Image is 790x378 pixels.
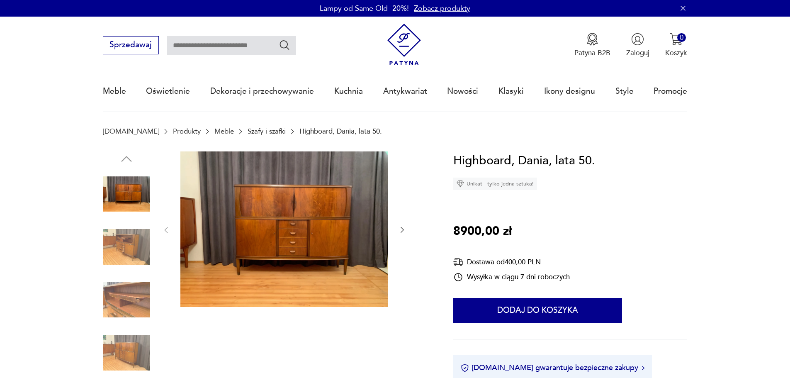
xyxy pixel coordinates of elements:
[414,3,470,14] a: Zobacz produkty
[453,257,463,267] img: Ikona dostawy
[670,33,683,46] img: Ikona koszyka
[574,33,610,58] a: Ikona medaluPatyna B2B
[453,298,622,323] button: Dodaj do koszyka
[383,72,427,110] a: Antykwariat
[299,127,382,135] p: Highboard, Dania, lata 50.
[103,171,150,218] img: Zdjęcie produktu Highboard, Dania, lata 50.
[677,33,686,42] div: 0
[103,36,159,54] button: Sprzedawaj
[453,222,512,241] p: 8900,00 zł
[210,72,314,110] a: Dekoracje i przechowywanie
[103,72,126,110] a: Meble
[574,48,610,58] p: Patyna B2B
[453,178,537,190] div: Unikat - tylko jedna sztuka!
[320,3,409,14] p: Lampy od Same Old -20%!
[248,127,286,135] a: Szafy i szafki
[103,329,150,376] img: Zdjęcie produktu Highboard, Dania, lata 50.
[383,24,425,66] img: Patyna - sklep z meblami i dekoracjami vintage
[103,127,159,135] a: [DOMAIN_NAME]
[461,363,644,373] button: [DOMAIN_NAME] gwarantuje bezpieczne zakupy
[626,33,649,58] button: Zaloguj
[103,223,150,271] img: Zdjęcie produktu Highboard, Dania, lata 50.
[654,72,687,110] a: Promocje
[586,33,599,46] img: Ikona medalu
[498,72,524,110] a: Klasyki
[574,33,610,58] button: Patyna B2B
[461,364,469,372] img: Ikona certyfikatu
[103,276,150,324] img: Zdjęcie produktu Highboard, Dania, lata 50.
[642,366,644,370] img: Ikona strzałki w prawo
[665,48,687,58] p: Koszyk
[453,257,570,267] div: Dostawa od 400,00 PLN
[279,39,291,51] button: Szukaj
[334,72,363,110] a: Kuchnia
[631,33,644,46] img: Ikonka użytkownika
[180,151,388,307] img: Zdjęcie produktu Highboard, Dania, lata 50.
[447,72,478,110] a: Nowości
[457,180,464,188] img: Ikona diamentu
[544,72,595,110] a: Ikony designu
[453,151,595,171] h1: Highboard, Dania, lata 50.
[173,127,201,135] a: Produkty
[103,42,159,49] a: Sprzedawaj
[665,33,687,58] button: 0Koszyk
[214,127,234,135] a: Meble
[453,272,570,282] div: Wysyłka w ciągu 7 dni roboczych
[615,72,634,110] a: Style
[146,72,190,110] a: Oświetlenie
[626,48,649,58] p: Zaloguj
